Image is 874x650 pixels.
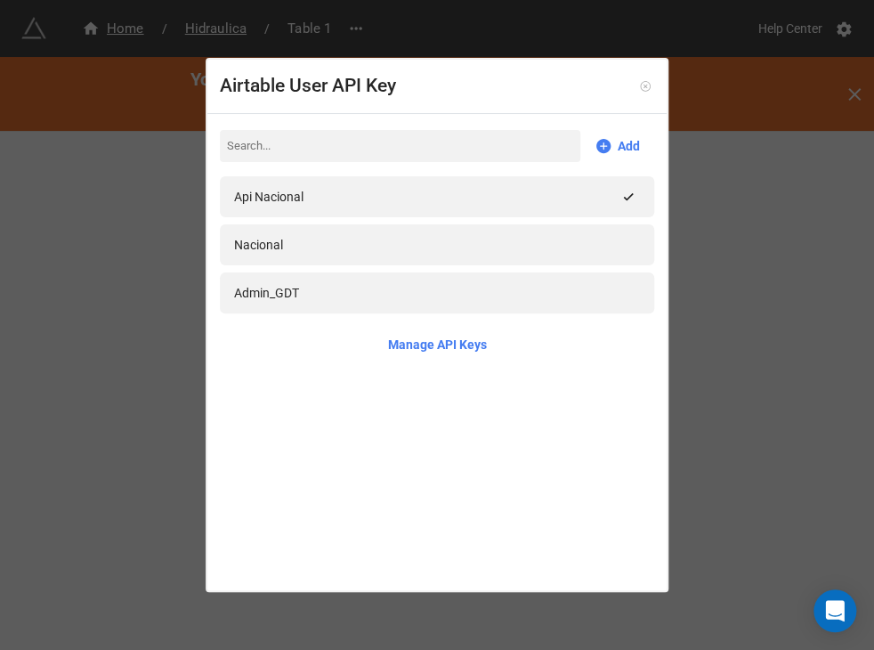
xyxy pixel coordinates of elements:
[234,283,299,303] div: Admin_GDT
[220,130,580,162] input: Search...
[234,235,283,255] div: Nacional
[595,136,640,156] a: Add
[813,589,856,632] div: Open Intercom Messenger
[234,187,303,207] div: Api Nacional
[388,335,487,354] a: Manage API Keys
[220,72,396,101] div: Airtable User API Key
